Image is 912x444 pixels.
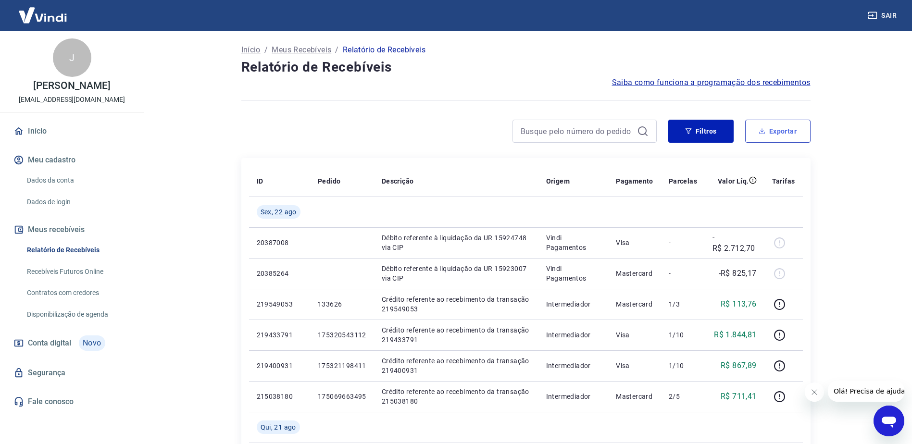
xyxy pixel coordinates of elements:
p: 175320543112 [318,330,366,340]
p: / [335,44,338,56]
p: 219400931 [257,361,302,370]
a: Início [241,44,261,56]
p: Vindi Pagamentos [546,233,601,252]
p: 20387008 [257,238,302,247]
p: R$ 867,89 [721,360,757,371]
p: Intermediador [546,361,601,370]
p: Débito referente à liquidação da UR 15923007 via CIP [382,264,531,283]
p: R$ 711,41 [721,391,757,402]
p: [PERSON_NAME] [33,81,110,91]
p: Parcelas [669,176,697,186]
p: Mastercard [616,392,653,401]
p: Visa [616,361,653,370]
span: Novo [79,335,105,351]
p: - [669,238,697,247]
p: 219549053 [257,299,302,309]
button: Meu cadastro [12,149,132,171]
p: Visa [616,238,653,247]
span: Olá! Precisa de ajuda? [6,7,81,14]
p: / [264,44,268,56]
a: Disponibilização de agenda [23,305,132,324]
p: Crédito referente ao recebimento da transação 219400931 [382,356,531,375]
p: Crédito referente ao recebimento da transação 219433791 [382,325,531,345]
span: Conta digital [28,336,71,350]
a: Início [12,121,132,142]
p: Intermediador [546,392,601,401]
p: Crédito referente ao recebimento da transação 219549053 [382,295,531,314]
p: Visa [616,330,653,340]
p: 1/10 [669,330,697,340]
p: Vindi Pagamentos [546,264,601,283]
p: Pagamento [616,176,653,186]
p: 175321198411 [318,361,366,370]
span: Sex, 22 ago [261,207,297,217]
p: 1/3 [669,299,697,309]
a: Fale conosco [12,391,132,412]
p: 175069663495 [318,392,366,401]
a: Dados de login [23,192,132,212]
p: 215038180 [257,392,302,401]
a: Dados da conta [23,171,132,190]
a: Contratos com credores [23,283,132,303]
iframe: Botão para abrir a janela de mensagens [874,406,904,436]
p: 20385264 [257,269,302,278]
p: Intermediador [546,299,601,309]
iframe: Fechar mensagem [805,382,824,402]
p: Tarifas [772,176,795,186]
a: Relatório de Recebíveis [23,240,132,260]
a: Segurança [12,362,132,383]
img: Vindi [12,0,74,30]
div: J [53,38,91,77]
p: 219433791 [257,330,302,340]
p: -R$ 825,17 [719,268,757,279]
p: 1/10 [669,361,697,370]
p: Débito referente à liquidação da UR 15924748 via CIP [382,233,531,252]
iframe: Mensagem da empresa [828,381,904,402]
p: R$ 113,76 [721,298,757,310]
p: ID [257,176,263,186]
p: Valor Líq. [718,176,749,186]
p: Pedido [318,176,340,186]
p: Crédito referente ao recebimento da transação 215038180 [382,387,531,406]
button: Exportar [745,120,811,143]
button: Meus recebíveis [12,219,132,240]
p: R$ 1.844,81 [714,329,756,341]
a: Conta digitalNovo [12,332,132,355]
p: - [669,269,697,278]
button: Filtros [668,120,734,143]
input: Busque pelo número do pedido [521,124,633,138]
h4: Relatório de Recebíveis [241,58,811,77]
button: Sair [866,7,900,25]
a: Saiba como funciona a programação dos recebimentos [612,77,811,88]
p: [EMAIL_ADDRESS][DOMAIN_NAME] [19,95,125,105]
a: Recebíveis Futuros Online [23,262,132,282]
a: Meus Recebíveis [272,44,331,56]
p: 2/5 [669,392,697,401]
p: -R$ 2.712,70 [712,231,757,254]
p: 133626 [318,299,366,309]
p: Intermediador [546,330,601,340]
p: Mastercard [616,299,653,309]
p: Origem [546,176,570,186]
p: Mastercard [616,269,653,278]
span: Qui, 21 ago [261,422,296,432]
p: Descrição [382,176,414,186]
p: Relatório de Recebíveis [343,44,425,56]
